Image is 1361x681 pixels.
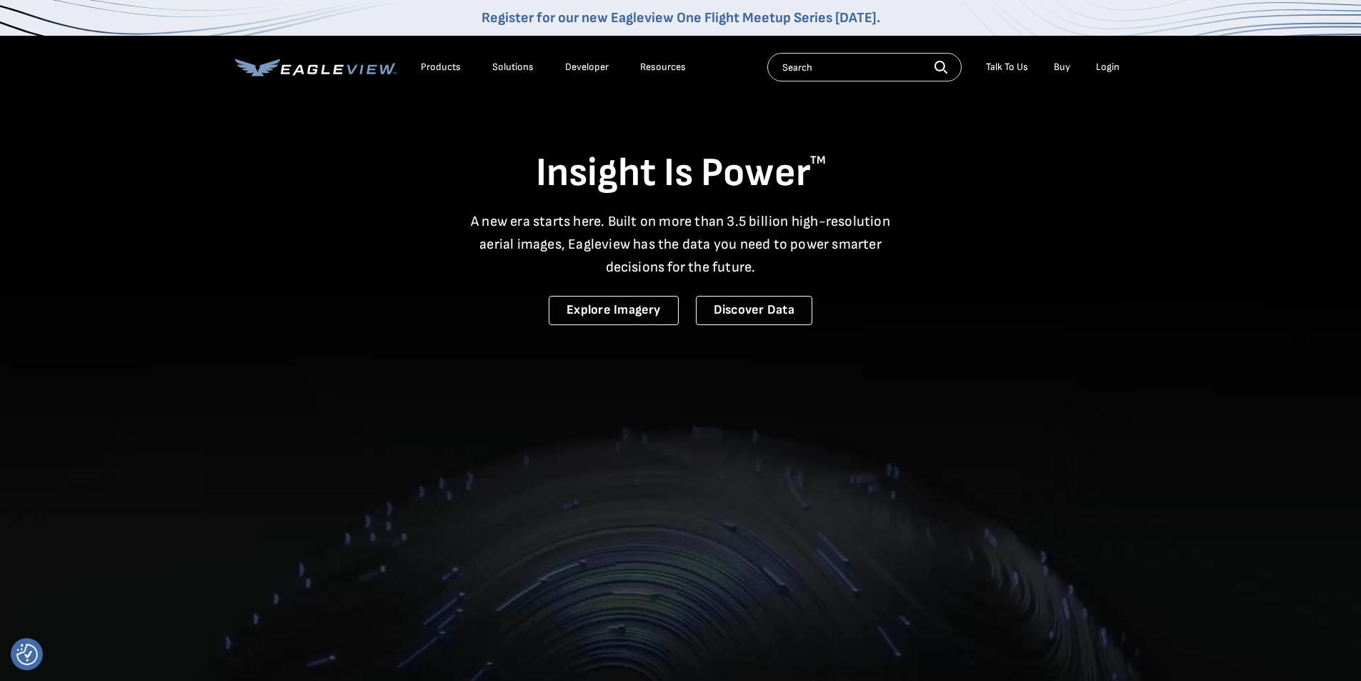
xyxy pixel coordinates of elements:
[1054,61,1070,74] a: Buy
[421,61,461,74] div: Products
[462,210,899,279] p: A new era starts here. Built on more than 3.5 billion high-resolution aerial images, Eagleview ha...
[492,61,534,74] div: Solutions
[640,61,686,74] div: Resources
[810,154,826,167] sup: TM
[482,9,880,26] a: Register for our new Eagleview One Flight Meetup Series [DATE].
[1096,61,1120,74] div: Login
[235,149,1127,199] h1: Insight Is Power
[549,296,679,325] a: Explore Imagery
[986,61,1028,74] div: Talk To Us
[767,53,962,81] input: Search
[16,644,38,665] button: Consent Preferences
[565,61,609,74] a: Developer
[16,644,38,665] img: Revisit consent button
[696,296,812,325] a: Discover Data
